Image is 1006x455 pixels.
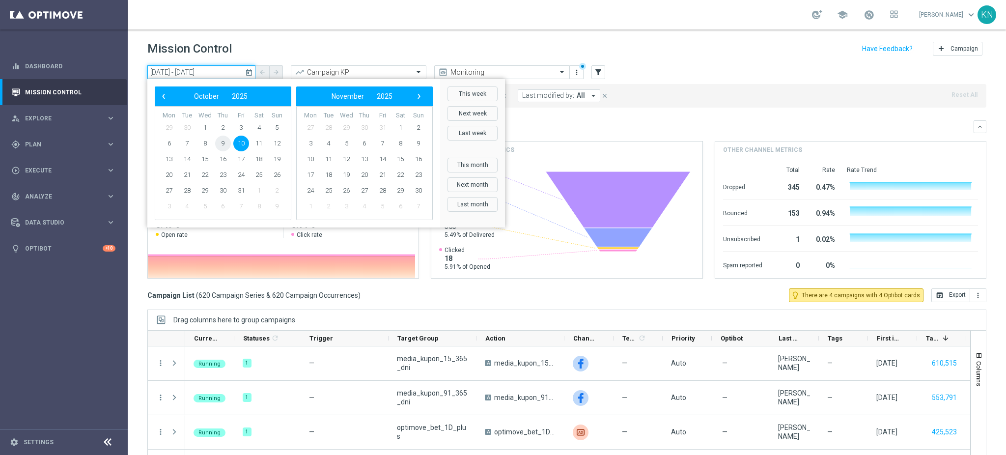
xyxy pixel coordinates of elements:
multiple-options-button: Export to CSV [931,291,986,299]
span: 19 [338,167,354,183]
span: 8 [392,136,408,151]
span: 26 [269,167,285,183]
span: Click rate [297,231,322,239]
span: Auto [671,394,686,401]
i: today [245,68,254,77]
div: 10 Oct 2025, Friday [876,359,897,368]
div: Rate [811,166,835,174]
th: weekday [268,112,286,120]
span: Tags [828,335,842,342]
span: Calculate column [270,333,279,343]
img: Criteo [573,425,588,440]
div: Dropped [723,178,762,194]
span: 8 [197,136,213,151]
h4: Other channel metrics [723,145,802,154]
div: Patryk Przybolewski [778,389,810,406]
a: Dashboard [25,53,115,79]
div: 1 [243,427,251,436]
span: 14 [179,151,195,167]
button: arrow_back [255,65,269,79]
span: 27 [303,120,318,136]
div: Bounced [723,204,762,220]
span: Clicked [445,246,490,254]
div: Analyze [11,192,106,201]
span: 9 [411,136,426,151]
span: — [309,394,314,401]
th: weekday [196,112,214,120]
div: play_circle_outline Execute keyboard_arrow_right [11,167,116,174]
span: Open rate [161,231,188,239]
span: — [722,359,727,368]
div: 0.94% [811,204,835,220]
span: 620 Campaign Series & 620 Campaign Occurrences [198,291,358,300]
div: Optibot [11,235,115,261]
span: 5 [197,199,213,214]
span: 1 [197,120,213,136]
span: Plan [25,142,106,147]
span: optimove_bet_1D_plus [494,427,556,436]
span: 30 [357,120,372,136]
button: Last modified by: All arrow_drop_down [518,89,600,102]
span: 28 [321,120,336,136]
div: 1 [243,359,251,368]
i: lightbulb_outline [791,291,800,300]
i: arrow_back [259,69,266,76]
button: Last week [447,126,498,141]
div: Facebook Custom Audience [573,390,588,406]
span: Statuses [243,335,270,342]
input: Select date range [147,65,255,79]
span: 2 [321,199,336,214]
span: Execute [25,168,106,173]
div: 1 [243,393,251,402]
span: 3 [161,199,177,214]
th: weekday [214,112,232,120]
span: — [722,427,727,436]
div: Rate Trend [847,166,978,174]
span: 23 [215,167,231,183]
span: 31 [375,120,391,136]
span: 29 [161,120,177,136]
span: Current Status [194,335,218,342]
button: more_vert [156,393,165,402]
button: Next month [447,177,498,192]
span: Running [198,361,221,367]
div: 1 [774,230,800,246]
i: keyboard_arrow_down [977,123,983,130]
span: media_kupon_15_365_dni [397,354,468,372]
div: 153 [774,204,800,220]
span: Columns [975,361,983,386]
span: 2025 [377,92,392,100]
span: 22 [392,167,408,183]
div: gps_fixed Plan keyboard_arrow_right [11,141,116,148]
span: 13 [161,151,177,167]
button: lightbulb_outline There are 4 campaigns with 4 Optibot cards [789,288,923,302]
span: 27 [357,183,372,199]
span: 4 [321,136,336,151]
th: weekday [232,112,250,120]
div: track_changes Analyze keyboard_arrow_right [11,193,116,200]
button: more_vert [156,427,165,436]
button: more_vert [572,66,582,78]
span: keyboard_arrow_down [966,9,977,20]
i: keyboard_arrow_right [106,192,115,201]
div: Execute [11,166,106,175]
span: 8 [251,199,267,214]
div: Patryk Przybolewski [778,354,810,372]
span: 1 [303,199,318,214]
div: 10 Oct 2025, Friday [876,393,897,402]
span: 17 [303,167,318,183]
span: 3 [338,199,354,214]
span: 2 [215,120,231,136]
div: Mission Control [11,79,115,105]
span: 9 [215,136,231,151]
button: › [413,90,425,103]
bs-datepicker-navigation-view: ​ ​ ​ [157,90,284,103]
div: +10 [103,245,115,252]
a: Optibot [25,235,103,261]
div: Total [774,166,800,174]
span: A [485,395,491,400]
th: weekday [409,112,427,120]
button: Last month [447,197,498,212]
span: 9 [269,199,285,214]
